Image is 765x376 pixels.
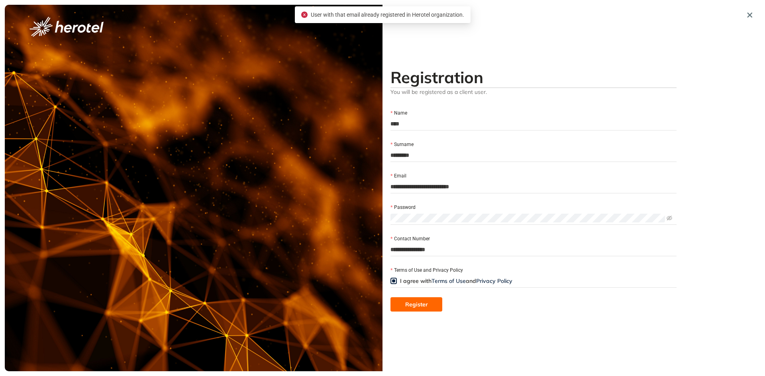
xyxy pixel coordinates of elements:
label: Contact Number [390,235,430,243]
a: Terms of Use [432,277,466,284]
input: Password [390,214,665,222]
span: I agree with and [400,277,512,284]
label: Name [390,109,407,117]
label: Password [390,204,416,211]
input: Surname [390,149,677,161]
img: logo [29,17,104,37]
a: Privacy Policy [476,277,512,284]
img: cover image [5,5,382,371]
label: Terms of Use and Privacy Policy [390,267,463,274]
span: close-circle [301,12,308,18]
span: User with that email already registered in Herotel organization. [311,12,464,18]
button: logo [17,17,116,37]
input: Email [390,181,677,193]
input: Name [390,118,677,130]
button: Register [390,297,442,312]
span: eye-invisible [667,215,672,221]
label: Surname [390,141,414,148]
input: Contact Number [390,244,677,255]
span: Register [405,300,428,309]
h2: Registration [390,68,677,87]
span: You will be registered as a client user. [390,88,677,95]
label: Email [390,172,406,180]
